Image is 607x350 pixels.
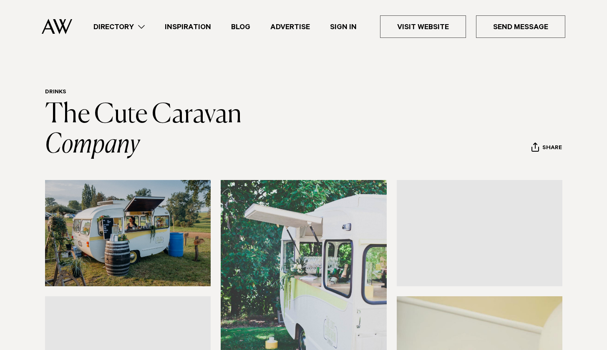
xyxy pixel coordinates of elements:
[320,21,367,32] a: Sign In
[221,21,260,32] a: Blog
[531,142,562,155] button: Share
[83,21,155,32] a: Directory
[42,19,72,34] img: Auckland Weddings Logo
[45,102,246,158] a: The Cute Caravan Company
[542,145,562,152] span: Share
[380,15,466,38] a: Visit Website
[476,15,565,38] a: Send Message
[260,21,320,32] a: Advertise
[45,89,66,96] a: Drinks
[155,21,221,32] a: Inspiration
